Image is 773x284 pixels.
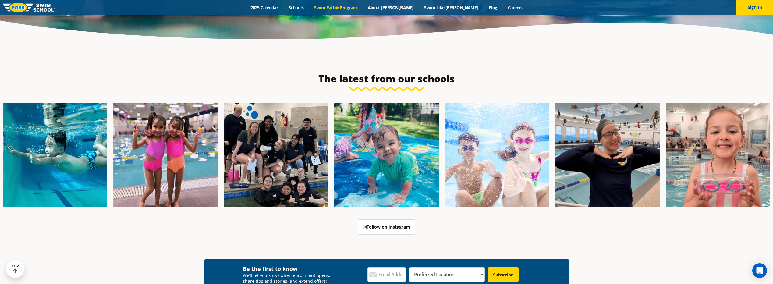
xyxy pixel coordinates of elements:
div: TOP [12,264,19,274]
img: Fa25-Website-Images-2-600x600.png [224,103,328,207]
img: Fa25-Website-Images-8-600x600.jpg [113,103,218,207]
input: Subscribe [488,267,519,282]
p: We’ll let you know when enrollment opens, share tips and stories, and extend offers: [243,272,335,284]
a: About [PERSON_NAME] [362,5,419,10]
img: FCC_FOSS_GeneralShoot_May_FallCampaign_lowres-9556-600x600.jpg [445,103,549,207]
img: Fa25-Website-Images-9-600x600.jpg [555,103,659,207]
input: Email Address [367,267,406,282]
img: Fa25-Website-Images-14-600x600.jpg [666,103,770,207]
div: Open Intercom Messenger [752,263,767,278]
h4: Be the first to know [243,265,335,272]
img: Fa25-Website-Images-600x600.png [334,103,438,207]
a: Swim Like [PERSON_NAME] [419,5,484,10]
a: 2025 Calendar [245,5,283,10]
a: Swim Path® Program [309,5,362,10]
a: Blog [483,5,502,10]
a: Follow on Instagram [358,219,415,235]
a: Schools [283,5,309,10]
img: FOSS Swim School Logo [3,3,55,12]
a: Careers [502,5,528,10]
img: Fa25-Website-Images-1-600x600.png [3,103,107,207]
